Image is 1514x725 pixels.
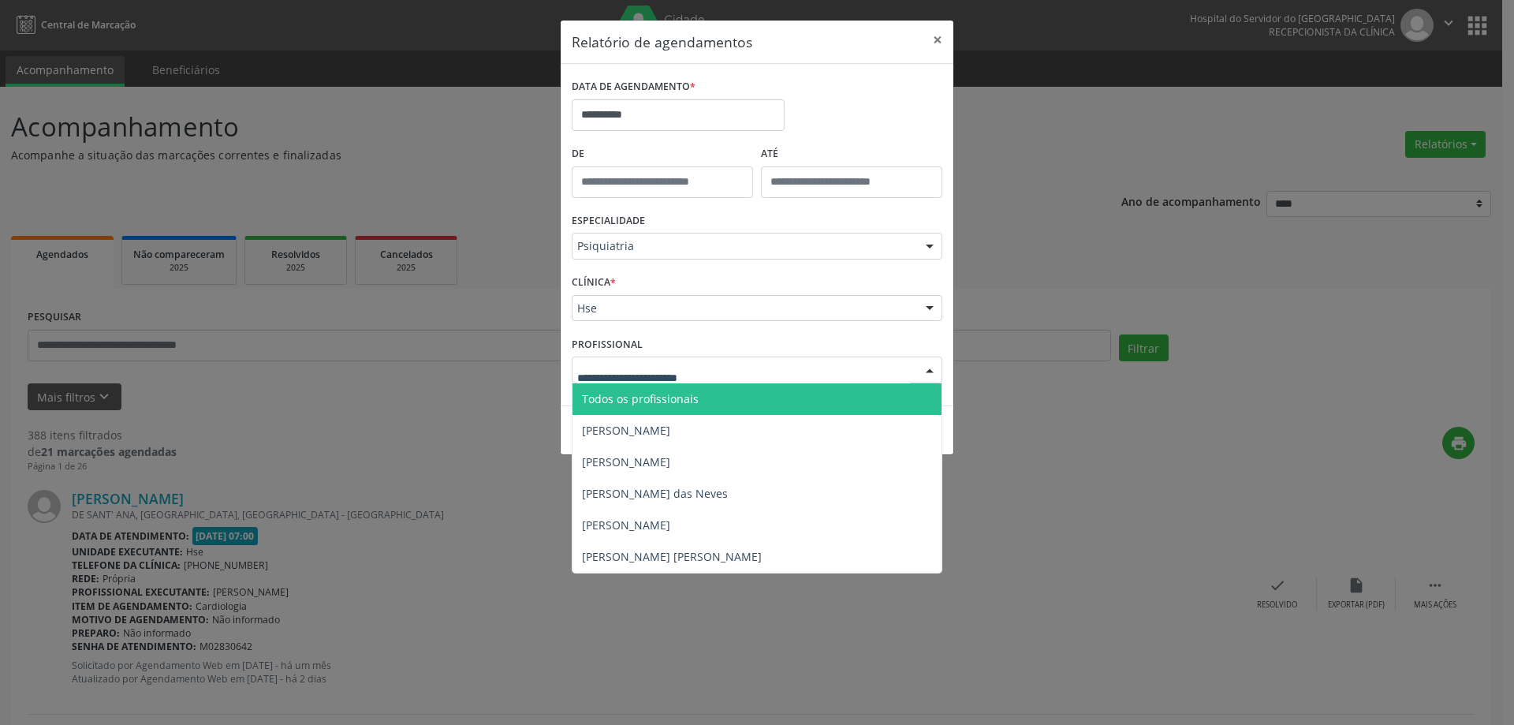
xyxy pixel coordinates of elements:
label: DATA DE AGENDAMENTO [572,75,695,99]
label: De [572,142,753,166]
label: CLÍNICA [572,271,616,295]
span: [PERSON_NAME] [582,423,670,438]
span: [PERSON_NAME] [582,454,670,469]
label: ESPECIALIDADE [572,209,645,234]
button: Close [922,21,953,59]
span: [PERSON_NAME] das Neves [582,486,728,501]
span: Todos os profissionais [582,391,699,406]
span: Hse [577,301,910,316]
span: [PERSON_NAME] [582,518,670,533]
span: Psiquiatria [577,238,910,254]
span: [PERSON_NAME] [PERSON_NAME] [582,549,762,564]
h5: Relatório de agendamentos [572,32,752,52]
label: ATÉ [761,142,942,166]
label: PROFISSIONAL [572,332,643,357]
